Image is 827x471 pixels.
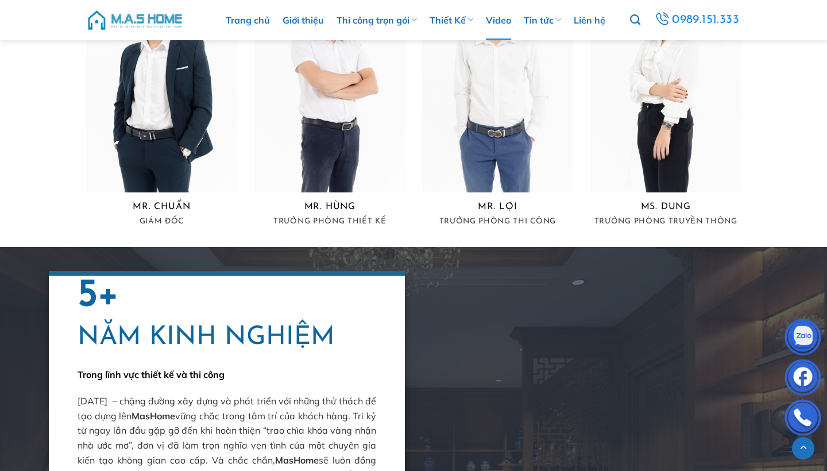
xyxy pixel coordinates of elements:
strong: Trong lĩnh vực thiết kế và thi công [78,369,225,380]
strong: MasHome [275,454,319,466]
h5: MR. chuẩn [86,202,237,213]
strong: 5+ [78,277,119,315]
a: 0989.151.333 [653,10,741,30]
h6: Trưởng phòng thiết kế [254,218,405,226]
h6: Trưởng Phòng Thi Công [422,218,573,226]
span: 0989.151.333 [672,10,739,30]
img: Zalo [786,322,820,356]
h6: Giám đốc [86,218,237,226]
h6: Trưởng phòng truyền thông [590,218,741,226]
strong: MasHome [132,410,175,422]
img: Facebook [786,362,820,396]
a: Lên đầu trang [792,437,814,460]
h5: MR. LỢI [422,202,573,213]
h5: MR. HÙNG [254,202,405,213]
span: NĂM KINH NGHIỆM [78,325,335,350]
img: Phone [786,402,820,437]
img: M.A.S HOME – Tổng Thầu Thiết Kế Và Xây Nhà Trọn Gói [86,3,184,37]
h5: MS. DUNG [590,202,741,213]
a: Tìm kiếm [630,8,640,32]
